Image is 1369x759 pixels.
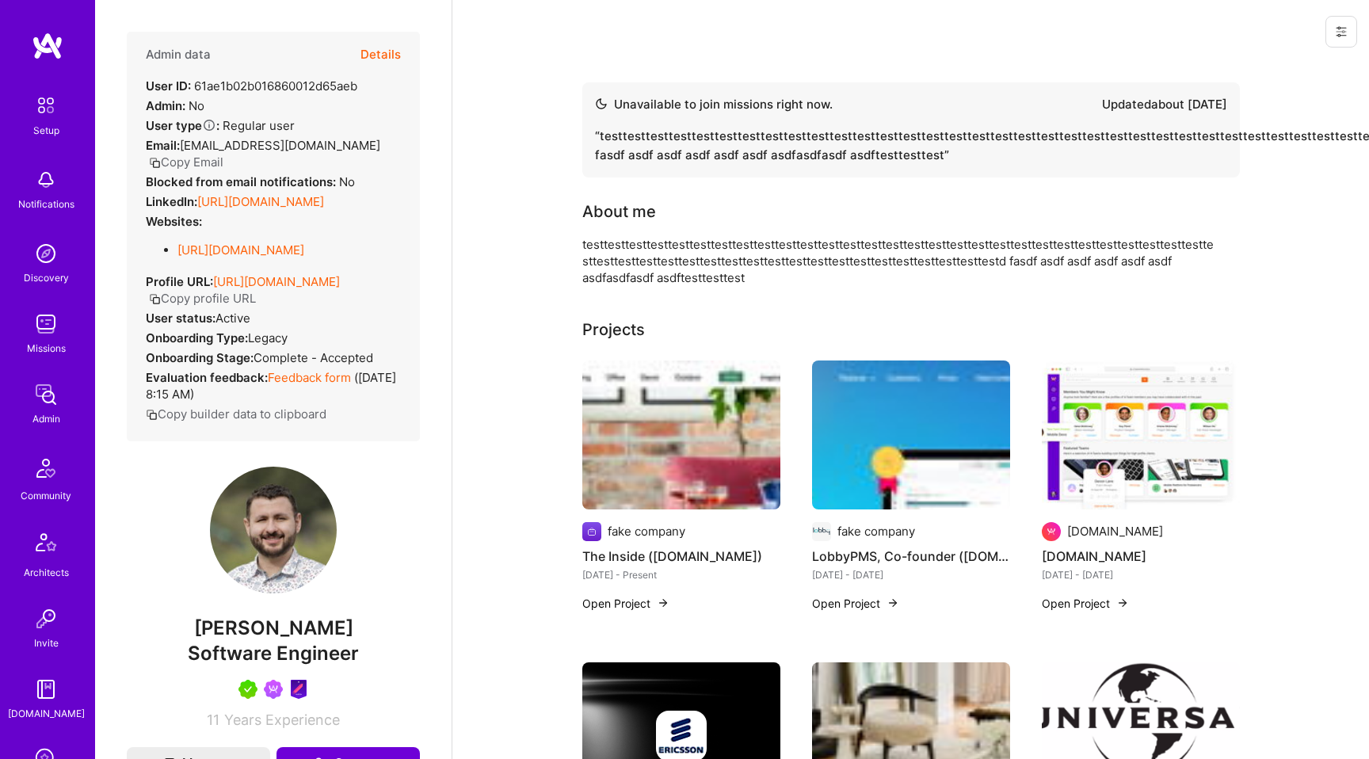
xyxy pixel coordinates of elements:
strong: Admin: [146,98,185,113]
div: About me [582,200,656,223]
div: Admin [32,410,60,427]
h4: [DOMAIN_NAME] [1042,546,1240,566]
img: LobbyPMS, Co-founder (lobbypms.com) [812,360,1010,509]
div: Projects [582,318,645,341]
div: No [146,97,204,114]
img: Company logo [812,522,831,541]
img: logo [32,32,63,60]
img: teamwork [30,308,62,340]
a: [URL][DOMAIN_NAME] [177,242,304,257]
img: Architects [27,526,65,564]
span: Years Experience [224,711,340,728]
button: Open Project [812,595,899,612]
img: Availability [595,97,608,110]
a: [URL][DOMAIN_NAME] [213,274,340,289]
img: admin teamwork [30,379,62,410]
button: Copy profile URL [149,290,256,307]
strong: Onboarding Type: [146,330,248,345]
img: guide book [30,673,62,705]
h4: The Inside ([DOMAIN_NAME]) [582,546,780,566]
h4: Admin data [146,48,211,62]
button: Copy Email [149,154,223,170]
strong: Profile URL: [146,274,213,289]
img: Company logo [1042,522,1061,541]
i: icon Copy [149,157,161,169]
div: ( [DATE] 8:15 AM ) [146,369,401,402]
div: Architects [24,564,69,581]
div: [DOMAIN_NAME] [1067,523,1163,540]
div: Unavailable to join missions right now. [595,95,833,114]
strong: User status: [146,311,215,326]
span: [PERSON_NAME] [127,616,420,640]
span: [EMAIL_ADDRESS][DOMAIN_NAME] [180,138,380,153]
i: icon Copy [149,293,161,305]
span: Software Engineer [188,642,359,665]
div: Discovery [24,269,69,286]
i: icon Copy [146,409,158,421]
button: Details [360,32,401,78]
img: A.Teamer in Residence [238,680,257,699]
button: Copy builder data to clipboard [146,406,326,422]
div: fake company [608,523,685,540]
div: No [146,174,355,190]
img: The Inside (theinside.com) [582,360,780,509]
strong: Blocked from email notifications: [146,174,339,189]
span: Complete - Accepted [254,350,373,365]
img: bell [30,164,62,196]
div: Notifications [18,196,74,212]
div: Community [21,487,71,504]
a: Feedback form [268,370,351,385]
div: Updated about [DATE] [1102,95,1227,114]
div: Invite [34,635,59,651]
strong: User ID: [146,78,191,93]
img: Community [27,449,65,487]
strong: Websites: [146,214,202,229]
strong: Evaluation feedback: [146,370,268,385]
div: “ testtesttesttesttesttesttesttesttesttesttesttesttesttesttesttesttesttesttesttesttesttesttesttes... [595,127,1227,165]
img: A.Team [1042,360,1240,509]
strong: LinkedIn: [146,194,197,209]
img: Been on Mission [264,680,283,699]
img: Product Design Guild [289,680,308,699]
span: legacy [248,330,288,345]
img: Company logo [582,522,601,541]
strong: Email: [146,138,180,153]
strong: User type : [146,118,219,133]
button: Open Project [582,595,669,612]
span: Active [215,311,250,326]
div: [DATE] - [DATE] [1042,566,1240,583]
div: Missions [27,340,66,357]
div: fake company [837,523,915,540]
img: Invite [30,603,62,635]
i: Help [202,118,216,132]
strong: Onboarding Stage: [146,350,254,365]
div: Regular user [146,117,295,134]
img: arrow-right [657,597,669,609]
img: setup [29,89,63,122]
a: [URL][DOMAIN_NAME] [197,194,324,209]
span: 11 [207,711,219,728]
img: discovery [30,238,62,269]
div: [DATE] - Present [582,566,780,583]
button: Open Project [1042,595,1129,612]
img: User Avatar [210,467,337,593]
img: arrow-right [1116,597,1129,609]
div: [DATE] - [DATE] [812,566,1010,583]
div: testtesttesttesttesttesttesttesttesttesttesttesttesttesttesttesttesttesttesttesttesttesttesttestt... [582,236,1216,286]
div: 61ae1b02b016860012d65aeb [146,78,357,94]
div: Setup [33,122,59,139]
h4: LobbyPMS, Co-founder ([DOMAIN_NAME]) [812,546,1010,566]
div: [DOMAIN_NAME] [8,705,85,722]
img: arrow-right [887,597,899,609]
